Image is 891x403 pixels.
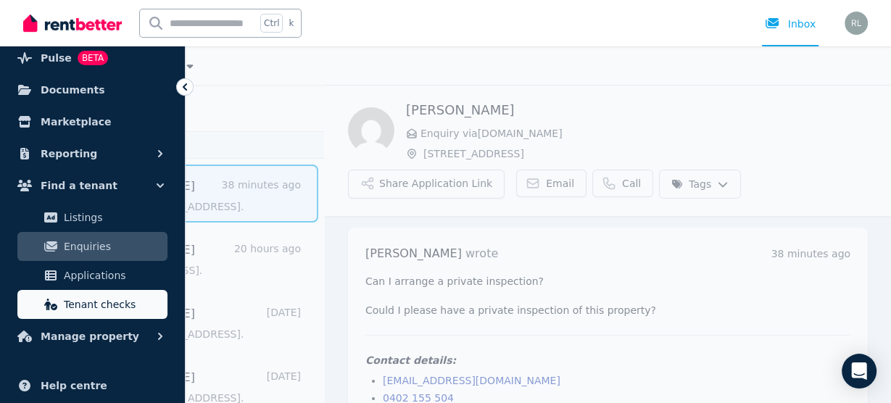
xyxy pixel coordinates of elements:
span: Manage property [41,328,139,345]
span: Tenant checks [64,296,162,313]
a: [PERSON_NAME][DATE]Enquiry:[STREET_ADDRESS]. [99,305,301,341]
a: Help centre [12,371,173,400]
span: [STREET_ADDRESS] [423,146,868,161]
a: Tenant checks [17,290,167,319]
a: Documents [12,75,173,104]
img: Revital Lurie [845,12,868,35]
span: BETA [78,51,108,65]
span: Email [546,176,574,191]
pre: Can I arrange a private inspection? Could I please have a private inspection of this property? [365,274,850,317]
span: k [289,17,294,29]
a: Enquiries [17,232,167,261]
span: Call [622,176,641,191]
h1: [PERSON_NAME] [406,100,868,120]
span: Find a tenant [41,177,117,194]
a: [PERSON_NAME]20 hours ago[STREET_ADDRESS]. [99,241,301,278]
a: Marketplace [12,107,173,136]
time: 38 minutes ago [771,248,850,259]
span: Marketplace [41,113,111,130]
a: Applications [17,261,167,290]
span: Enquiries [64,238,162,255]
a: [EMAIL_ADDRESS][DOMAIN_NAME] [383,375,560,386]
a: [PERSON_NAME]38 minutes agoEnquiry:[STREET_ADDRESS]. [99,178,301,214]
div: Inbox [765,17,816,31]
span: Enquiry via [DOMAIN_NAME] [420,126,868,141]
button: Tags [659,170,741,199]
button: Find a tenant [12,171,173,200]
span: [PERSON_NAME] [365,246,462,260]
span: Tags [671,177,711,191]
img: Nicole Purser [348,107,394,154]
button: Reporting [12,139,173,168]
span: Listings [64,209,162,226]
img: RentBetter [23,12,122,34]
span: Ctrl [260,14,283,33]
a: PulseBETA [12,43,173,72]
button: Share Application Link [348,170,505,199]
a: Listings [17,203,167,232]
a: Call [592,170,653,197]
button: Manage property [12,322,173,351]
span: wrote [465,246,498,260]
a: Email [516,170,587,197]
span: Reporting [41,145,97,162]
span: Documents [41,81,105,99]
h4: Contact details: [365,353,850,367]
span: Applications [64,267,162,284]
span: Help centre [41,377,107,394]
span: Pulse [41,49,72,67]
div: Open Intercom Messenger [842,354,877,389]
